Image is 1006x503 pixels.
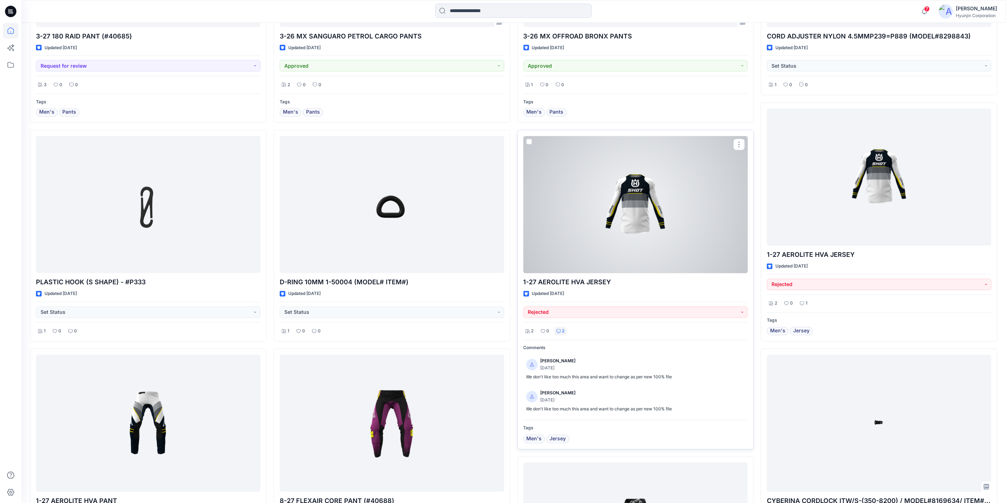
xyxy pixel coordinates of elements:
[767,355,991,492] a: CYBERINA CORDLOCK ITW/S-(350-8200) / MODEL#8169634/ ITEM#1726300
[532,44,564,52] p: Updated [DATE]
[767,250,991,260] p: 1-27 AEROLITE HVA JERSEY
[318,328,321,335] p: 0
[530,395,534,399] svg: avatar
[36,355,260,492] a: 1-27 AEROLITE HVA PANT
[523,31,748,41] p: 3-26 MX OFFROAD BRONX PANTS
[546,81,549,89] p: 0
[767,31,991,41] p: CORD ADJUSTER NYLON 4.5MMP239=P889 (MODEL#8298843)
[547,328,549,335] p: 0
[280,31,504,41] p: 3-26 MX SANGUARO PETROL CARGO PANTS
[523,387,748,416] a: [PERSON_NAME][DATE]We don't like too much this area and want to change as per new 100% file
[303,81,306,89] p: 0
[75,81,78,89] p: 0
[44,44,77,52] p: Updated [DATE]
[550,435,566,444] span: Jersey
[318,81,321,89] p: 0
[550,108,564,117] span: Pants
[288,81,290,89] p: 2
[790,300,793,307] p: 0
[541,358,576,365] p: [PERSON_NAME]
[956,4,997,13] div: [PERSON_NAME]
[956,13,997,18] div: Hyunjin Corporation
[280,355,504,492] a: 8-27 FLEXAIR CORE PANT (#40688)
[523,136,748,273] a: 1-27 AEROLITE HVA JERSEY
[280,98,504,106] p: Tags
[562,328,565,335] p: 2
[767,109,991,246] a: 1-27 AEROLITE HVA JERSEY
[532,290,564,298] p: Updated [DATE]
[527,435,542,444] span: Men's
[523,98,748,106] p: Tags
[288,328,289,335] p: 1
[288,290,321,298] p: Updated [DATE]
[789,81,792,89] p: 0
[531,81,533,89] p: 1
[775,44,808,52] p: Updated [DATE]
[44,290,77,298] p: Updated [DATE]
[523,278,748,287] p: 1-27 AEROLITE HVA JERSEY
[36,278,260,287] p: PLASTIC HOOK (S SHAPE) - #P333
[562,81,564,89] p: 0
[39,108,54,117] span: Men's
[36,98,260,106] p: Tags
[302,328,305,335] p: 0
[306,108,320,117] span: Pants
[59,81,62,89] p: 0
[288,44,321,52] p: Updated [DATE]
[58,328,61,335] p: 0
[36,31,260,41] p: 3-27 180 RAID PANT (#40685)
[531,328,534,335] p: 2
[806,300,807,307] p: 1
[280,278,504,287] p: D-RING 10MM 1-50004 (MODEL# ITEM#)
[523,355,748,384] a: [PERSON_NAME][DATE]We don't like too much this area and want to change as per new 100% file
[280,136,504,273] a: D-RING 10MM 1-50004 (MODEL# ITEM#)
[523,425,748,432] p: Tags
[44,81,47,89] p: 3
[526,374,745,381] p: We don't like too much this area and want to change as per new 100% file
[541,365,576,372] p: [DATE]
[805,81,808,89] p: 0
[767,317,991,325] p: Tags
[793,327,810,336] span: Jersey
[775,263,808,270] p: Updated [DATE]
[44,328,46,335] p: 1
[775,81,776,89] p: 1
[530,363,534,367] svg: avatar
[541,397,576,404] p: [DATE]
[775,300,777,307] p: 2
[62,108,76,117] span: Pants
[939,4,953,19] img: avatar
[36,136,260,273] a: PLASTIC HOOK (S SHAPE) - #P333
[924,6,930,12] span: 7
[541,390,576,397] p: [PERSON_NAME]
[526,406,745,413] p: We don't like too much this area and want to change as per new 100% file
[770,327,785,336] span: Men's
[527,108,542,117] span: Men's
[283,108,298,117] span: Men's
[523,344,748,352] p: Comments
[74,328,77,335] p: 0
